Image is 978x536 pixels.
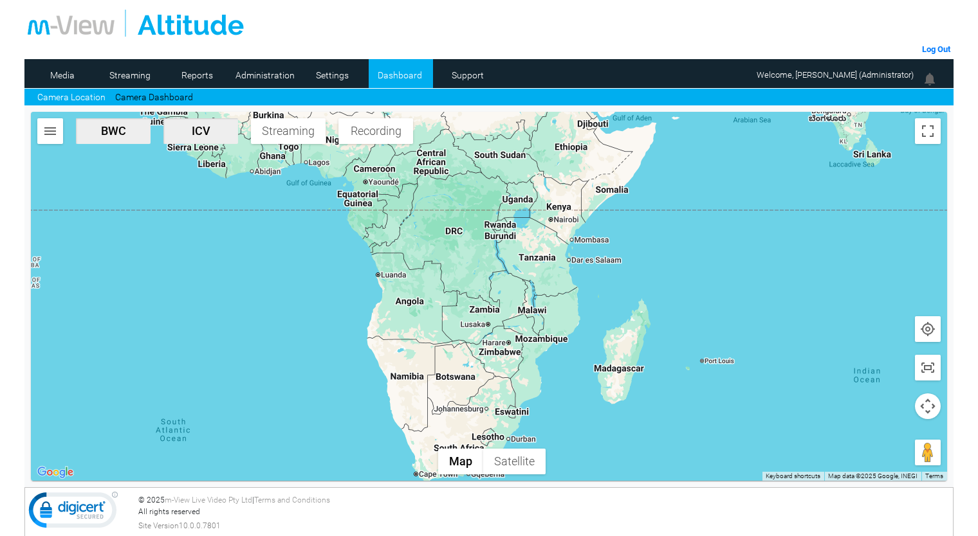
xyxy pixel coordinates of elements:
[34,464,77,481] a: Open this area in Google Maps (opens a new window)
[920,360,936,375] img: svg+xml,%3Csvg%20xmlns%3D%22http%3A%2F%2Fwww.w3.org%2F2000%2Fsvg%22%20height%3D%2224%22%20viewBox...
[31,66,93,85] a: Media
[915,440,941,465] button: Drag Pegman onto the map to open Street View
[828,472,918,479] span: Map data ©2025 Google, INEGI
[438,449,483,474] button: Show street map
[436,66,499,85] a: Support
[915,355,941,380] button: Show all cameras
[925,472,943,479] a: Terms
[138,494,950,532] div: © 2025 | All rights reserved
[98,66,161,85] a: Streaming
[301,66,364,85] a: Settings
[28,491,118,535] img: DigiCert Secured Site Seal
[920,321,936,337] img: svg+xml,%3Csvg%20xmlns%3D%22http%3A%2F%2Fwww.w3.org%2F2000%2Fsvg%22%20height%3D%2224%22%20viewBox...
[163,118,238,144] button: ICV
[34,464,77,481] img: Google
[256,124,320,138] span: Streaming
[37,91,106,104] a: Camera Location
[138,520,950,532] div: Site Version
[915,118,941,144] button: Toggle fullscreen view
[922,71,937,87] img: bell24.png
[115,91,193,104] a: Camera Dashboard
[344,124,408,138] span: Recording
[76,118,151,144] button: BWC
[42,123,58,139] img: svg+xml,%3Csvg%20xmlns%3D%22http%3A%2F%2Fwww.w3.org%2F2000%2Fsvg%22%20height%3D%2224%22%20viewBox...
[369,66,431,85] a: Dashboard
[915,393,941,419] button: Map camera controls
[483,449,546,474] button: Show satellite imagery
[234,66,296,85] a: Administration
[37,118,63,144] button: Search
[254,496,330,505] a: Terms and Conditions
[166,66,228,85] a: Reports
[169,124,233,138] span: ICV
[757,70,914,80] span: Welcome, [PERSON_NAME] (Administrator)
[766,472,820,481] button: Keyboard shortcuts
[165,496,252,505] a: m-View Live Video Pty Ltd
[179,520,221,532] span: 10.0.0.7801
[922,44,950,54] a: Log Out
[915,316,941,342] button: Show user location
[81,124,145,138] span: BWC
[338,118,413,144] button: Recording
[251,118,326,144] button: Streaming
